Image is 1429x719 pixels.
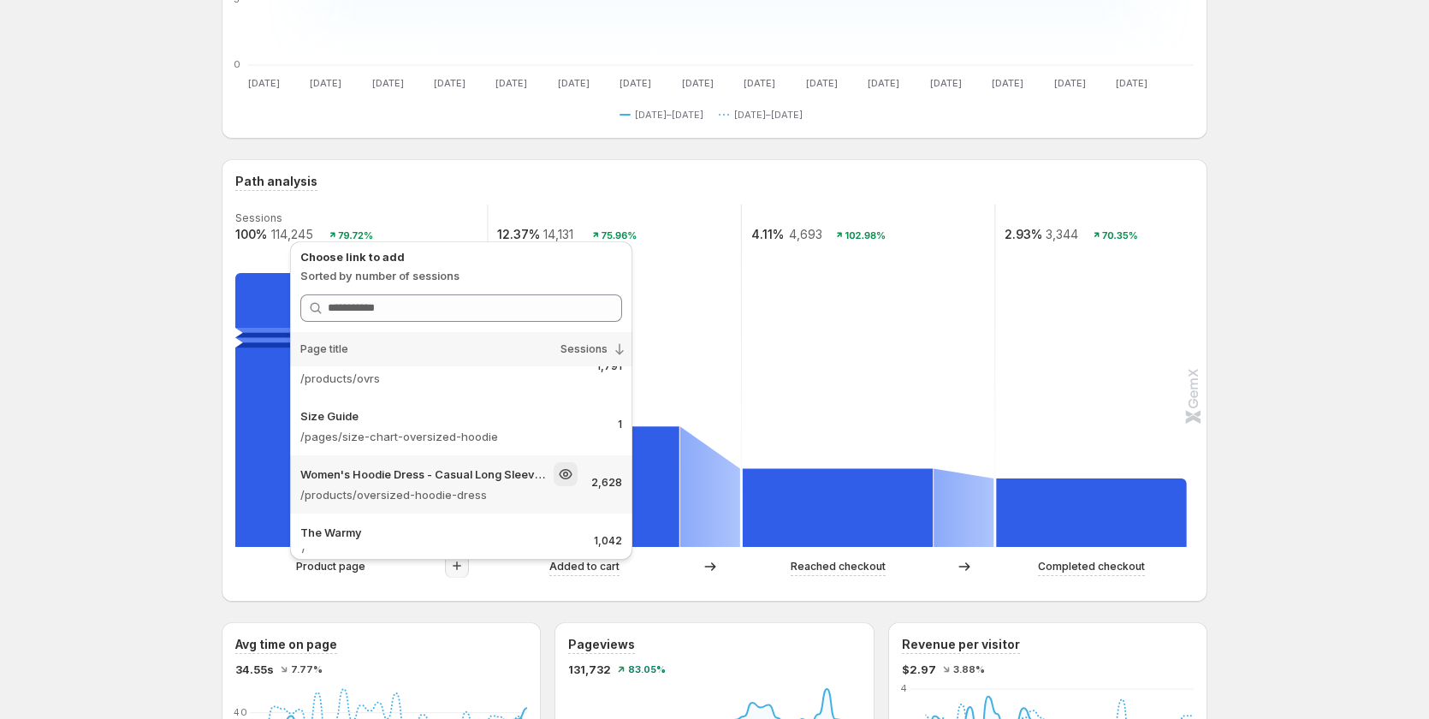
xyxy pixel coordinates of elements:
[235,227,267,241] text: 100%
[635,108,703,122] span: [DATE]–[DATE]
[291,664,323,674] span: 7.77%
[300,428,604,445] p: /pages/size-chart-oversized-hoodie
[300,248,622,265] p: Choose link to add
[845,229,886,241] text: 102.98%
[549,558,620,575] p: Added to cart
[560,342,608,356] span: Sessions
[300,524,362,541] p: The Warmy
[743,469,933,547] path: Reached checkout: 4,693
[591,476,622,490] p: 2,628
[235,661,274,678] span: 34.55s
[751,227,784,241] text: 4.11%
[300,544,580,562] p: /
[789,227,822,241] text: 4,693
[791,558,886,575] p: Reached checkout
[953,664,985,674] span: 3.88%
[568,661,611,678] span: 131,732
[235,173,317,190] h3: Path analysis
[248,77,280,89] text: [DATE]
[271,227,313,241] text: 114,245
[558,77,590,89] text: [DATE]
[719,104,809,125] button: [DATE]–[DATE]
[596,359,622,373] p: 1,791
[234,706,247,718] text: 40
[1116,77,1147,89] text: [DATE]
[495,77,527,89] text: [DATE]
[300,486,578,503] p: /products/oversized-hoodie-dress
[620,104,710,125] button: [DATE]–[DATE]
[372,77,404,89] text: [DATE]
[682,77,714,89] text: [DATE]
[568,636,635,653] h3: Pageviews
[300,267,622,284] p: Sorted by number of sessions
[235,211,282,224] text: Sessions
[434,77,465,89] text: [DATE]
[1054,77,1086,89] text: [DATE]
[902,661,936,678] span: $2.97
[235,636,337,653] h3: Avg time on page
[930,77,962,89] text: [DATE]
[628,664,666,674] span: 83.05%
[868,77,899,89] text: [DATE]
[1102,229,1138,241] text: 70.35%
[594,534,622,548] p: 1,042
[806,77,838,89] text: [DATE]
[1046,227,1078,241] text: 3,344
[618,418,622,431] p: 1
[620,77,651,89] text: [DATE]
[996,478,1186,547] path: Completed checkout: 3,344
[310,77,341,89] text: [DATE]
[900,682,907,694] text: 4
[300,342,348,356] span: Page title
[300,370,583,387] p: /products/ovrs
[489,426,679,547] path: Added to cart: 14,131
[902,636,1020,653] h3: Revenue per visitor
[1038,558,1145,575] p: Completed checkout
[1005,227,1042,241] text: 2.93%
[734,108,803,122] span: [DATE]–[DATE]
[300,466,550,483] p: Women's Hoodie Dress - Casual Long Sleeve Pullover Sweatshirt Dress
[300,407,359,425] p: Size Guide
[296,558,365,575] p: Product page
[992,77,1023,89] text: [DATE]
[234,58,240,70] text: 0
[744,77,775,89] text: [DATE]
